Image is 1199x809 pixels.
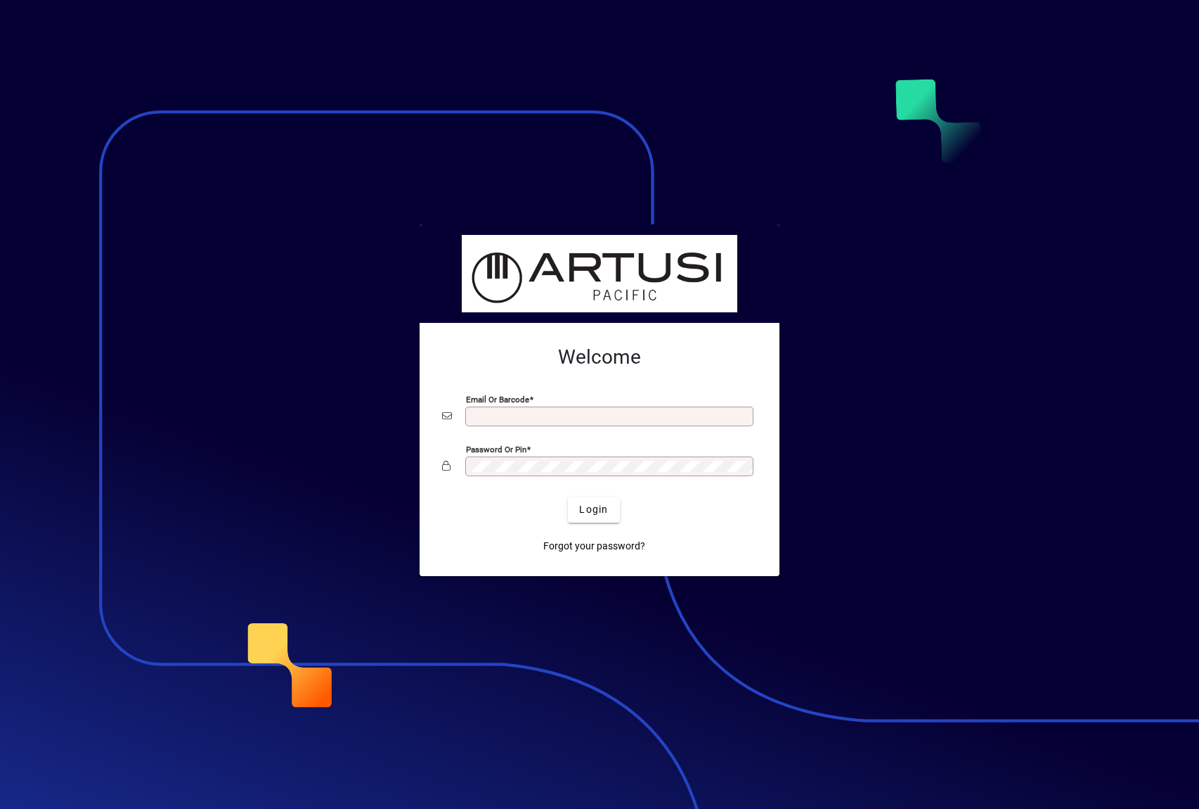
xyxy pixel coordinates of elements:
[466,394,529,404] mat-label: Email or Barcode
[466,444,526,454] mat-label: Password or Pin
[543,539,645,554] span: Forgot your password?
[579,502,608,517] span: Login
[568,497,619,523] button: Login
[442,345,757,369] h2: Welcome
[538,534,651,559] a: Forgot your password?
